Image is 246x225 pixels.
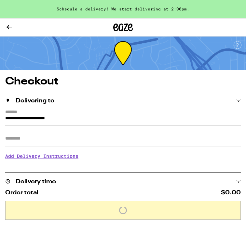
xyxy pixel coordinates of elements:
h1: Checkout [5,76,241,87]
span: Order total [5,190,38,196]
p: We'll contact you at [PHONE_NUMBER] when we arrive [5,164,241,169]
span: $0.00 [221,190,241,196]
h2: Delivering to [16,98,54,104]
h2: Delivery time [16,179,56,185]
h3: Add Delivery Instructions [5,149,241,164]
